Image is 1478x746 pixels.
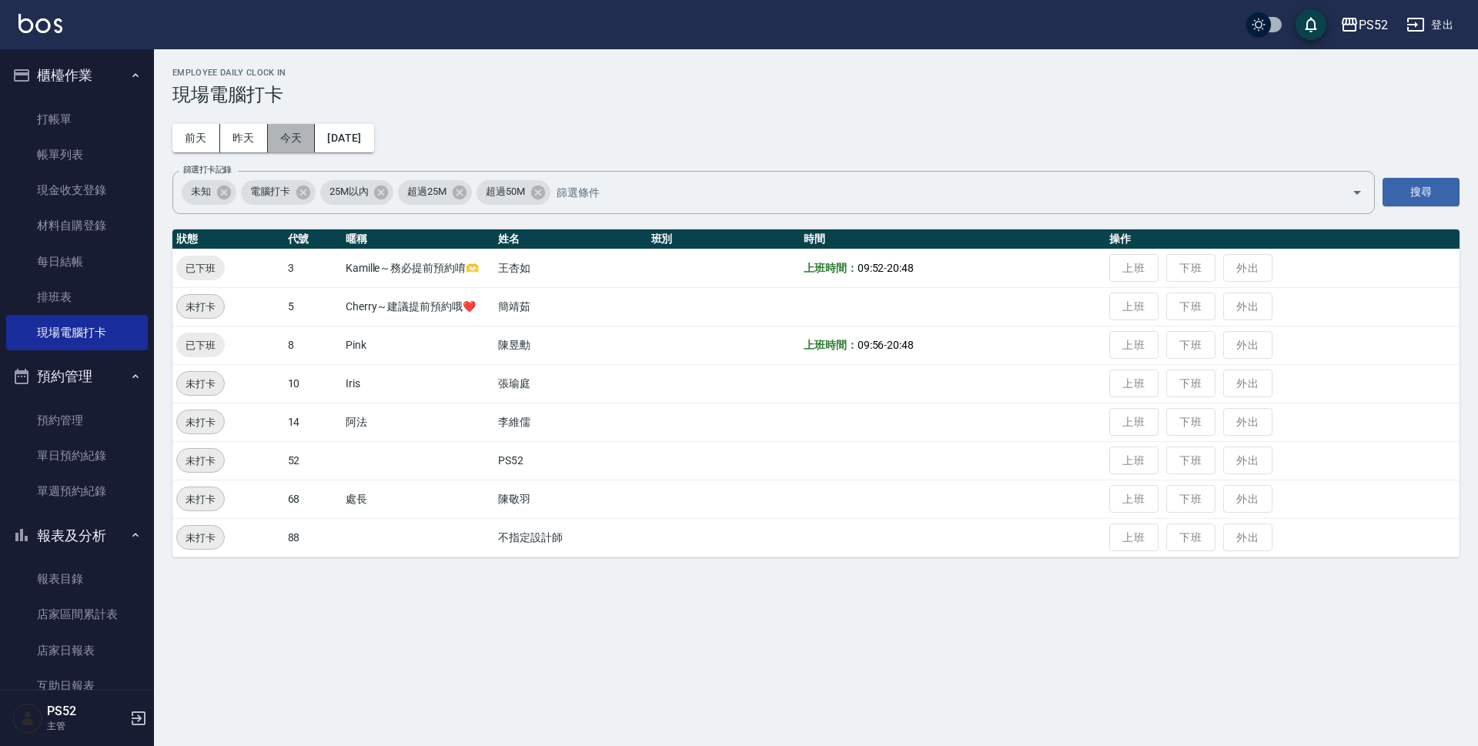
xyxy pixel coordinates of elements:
[284,326,342,364] td: 8
[494,480,647,518] td: 陳敬羽
[1400,11,1460,39] button: 登出
[6,473,148,509] a: 單週預約紀錄
[315,124,373,152] button: [DATE]
[320,184,378,199] span: 25M以內
[6,172,148,208] a: 現金收支登錄
[494,518,647,557] td: 不指定設計師
[284,518,342,557] td: 88
[284,403,342,441] td: 14
[858,262,884,274] span: 09:52
[6,279,148,315] a: 排班表
[172,68,1460,78] h2: Employee Daily Clock In
[398,184,456,199] span: 超過25M
[647,229,800,249] th: 班別
[284,441,342,480] td: 52
[6,315,148,350] a: 現場電腦打卡
[177,299,224,315] span: 未打卡
[177,376,224,392] span: 未打卡
[494,326,647,364] td: 陳昱勳
[6,438,148,473] a: 單日預約紀錄
[342,403,494,441] td: 阿法
[477,180,550,205] div: 超過50M
[342,326,494,364] td: Pink
[176,260,225,276] span: 已下班
[177,530,224,546] span: 未打卡
[800,229,1105,249] th: 時間
[220,124,268,152] button: 昨天
[494,364,647,403] td: 張瑜庭
[320,180,394,205] div: 25M以內
[6,244,148,279] a: 每日結帳
[342,480,494,518] td: 處長
[887,262,914,274] span: 20:48
[284,287,342,326] td: 5
[6,403,148,438] a: 預約管理
[241,180,316,205] div: 電腦打卡
[177,414,224,430] span: 未打卡
[342,229,494,249] th: 暱稱
[1105,229,1460,249] th: 操作
[241,184,299,199] span: 電腦打卡
[800,249,1105,287] td: -
[172,229,284,249] th: 狀態
[494,229,647,249] th: 姓名
[494,287,647,326] td: 簡靖茹
[858,339,884,351] span: 09:56
[177,491,224,507] span: 未打卡
[342,249,494,287] td: Kamille～務必提前預約唷🫶
[800,326,1105,364] td: -
[6,102,148,137] a: 打帳單
[553,179,1325,206] input: 篩選條件
[342,364,494,403] td: Iris
[1334,9,1394,41] button: PS52
[284,364,342,403] td: 10
[398,180,472,205] div: 超過25M
[18,14,62,33] img: Logo
[172,84,1460,105] h3: 現場電腦打卡
[494,441,647,480] td: PS52
[804,339,858,351] b: 上班時間：
[6,597,148,632] a: 店家區間累計表
[1383,178,1460,206] button: 搜尋
[494,249,647,287] td: 王杏如
[477,184,534,199] span: 超過50M
[6,633,148,668] a: 店家日報表
[6,516,148,556] button: 報表及分析
[342,287,494,326] td: Cherry～建議提前預約哦❤️
[6,208,148,243] a: 材料自購登錄
[6,55,148,95] button: 櫃檯作業
[1296,9,1326,40] button: save
[177,453,224,469] span: 未打卡
[6,356,148,396] button: 預約管理
[47,704,125,719] h5: PS52
[176,337,225,353] span: 已下班
[284,229,342,249] th: 代號
[887,339,914,351] span: 20:48
[284,249,342,287] td: 3
[172,124,220,152] button: 前天
[6,137,148,172] a: 帳單列表
[6,668,148,704] a: 互助日報表
[1359,15,1388,35] div: PS52
[12,703,43,734] img: Person
[47,719,125,733] p: 主管
[182,184,220,199] span: 未知
[183,164,232,176] label: 篩選打卡記錄
[1345,180,1369,205] button: Open
[284,480,342,518] td: 68
[494,403,647,441] td: 李維儒
[268,124,316,152] button: 今天
[804,262,858,274] b: 上班時間：
[182,180,236,205] div: 未知
[6,561,148,597] a: 報表目錄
